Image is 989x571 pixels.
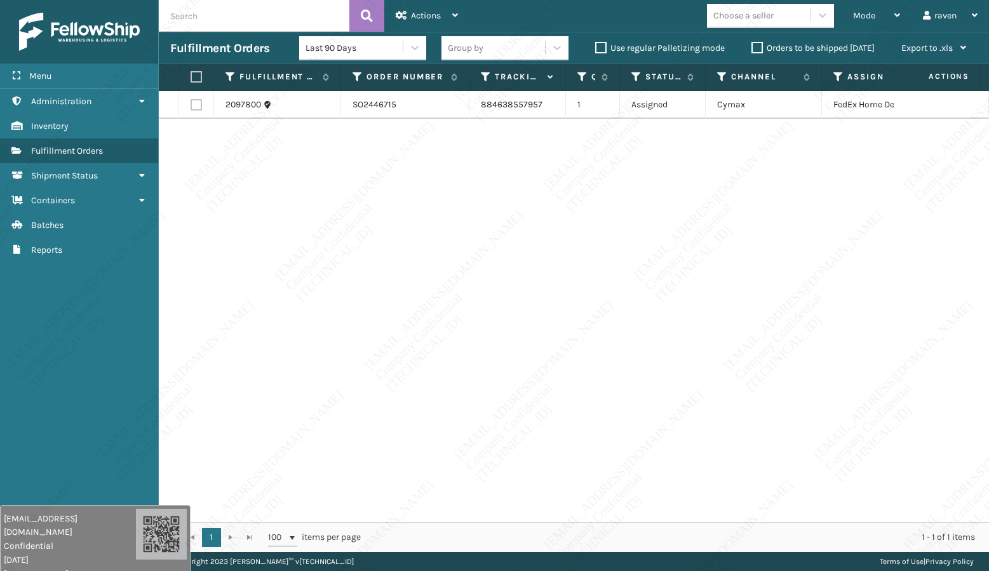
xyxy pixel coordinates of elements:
a: Terms of Use [880,557,924,566]
span: Actions [889,66,977,87]
span: Confidential [4,539,136,553]
h3: Fulfillment Orders [170,41,269,56]
label: Status [645,71,681,83]
span: Batches [31,220,64,231]
span: Mode [853,10,875,21]
span: Inventory [31,121,69,131]
label: Channel [731,71,797,83]
span: [EMAIL_ADDRESS][DOMAIN_NAME] [4,512,136,539]
td: SO2446715 [341,91,469,119]
td: FedEx Home Delivery [822,91,943,119]
a: 2097800 [225,98,261,111]
div: Choose a seller [713,9,774,22]
span: Containers [31,195,75,206]
a: Privacy Policy [925,557,974,566]
label: Orders to be shipped [DATE] [751,43,875,53]
span: Actions [411,10,441,21]
a: 884638557957 [481,99,542,110]
span: items per page [268,528,361,547]
span: [DATE] [4,553,136,567]
span: Fulfillment Orders [31,145,103,156]
td: Cymax [706,91,822,119]
span: Export to .xls [901,43,953,53]
div: 1 - 1 of 1 items [379,531,975,544]
span: Shipment Status [31,170,98,181]
span: 100 [268,531,287,544]
span: Menu [29,71,51,81]
label: Order Number [367,71,445,83]
span: Reports [31,245,62,255]
td: 1 [566,91,620,119]
div: Group by [448,41,483,55]
p: Copyright 2023 [PERSON_NAME]™ v [TECHNICAL_ID] [174,552,354,571]
a: 1 [202,528,221,547]
td: Assigned [620,91,706,119]
span: Administration [31,96,91,107]
div: | [880,552,974,571]
div: Last 90 Days [306,41,404,55]
label: Use regular Palletizing mode [595,43,725,53]
label: Fulfillment Order Id [239,71,316,83]
img: logo [19,13,140,51]
label: Quantity [591,71,595,83]
label: Tracking Number [495,71,541,83]
label: Assigned Carrier Service [847,71,918,83]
